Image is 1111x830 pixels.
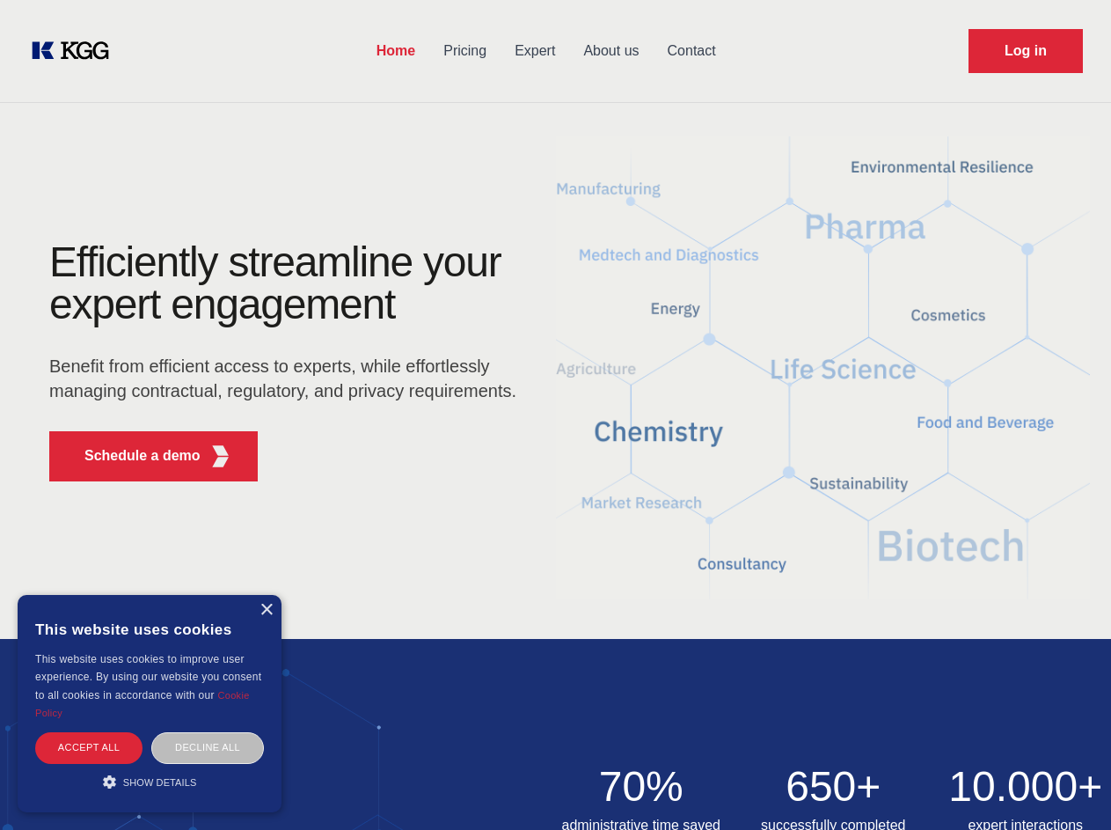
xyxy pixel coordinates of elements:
div: Close [259,604,273,617]
a: Pricing [429,28,501,74]
div: Decline all [151,732,264,763]
p: Benefit from efficient access to experts, while effortlessly managing contractual, regulatory, an... [49,354,528,403]
a: Home [362,28,429,74]
span: This website uses cookies to improve user experience. By using our website you consent to all coo... [35,653,261,701]
h2: 650+ [748,766,919,808]
a: Contact [654,28,730,74]
img: KGG Fifth Element RED [209,445,231,467]
span: Show details [123,777,197,788]
h2: 70% [556,766,727,808]
h1: Efficiently streamline your expert engagement [49,241,528,326]
div: This website uses cookies [35,608,264,650]
div: Accept all [35,732,143,763]
a: KOL Knowledge Platform: Talk to Key External Experts (KEE) [28,37,123,65]
a: About us [569,28,653,74]
a: Expert [501,28,569,74]
div: Show details [35,773,264,790]
a: Cookie Policy [35,690,250,718]
a: Request Demo [968,29,1083,73]
button: Schedule a demoKGG Fifth Element RED [49,431,258,481]
img: KGG Fifth Element RED [556,114,1091,621]
p: Schedule a demo [84,445,201,466]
